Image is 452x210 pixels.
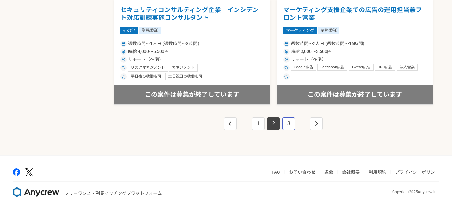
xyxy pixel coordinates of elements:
img: ico_calendar-4541a85f.svg [122,42,125,46]
img: ico_star-c4f7eedc.svg [122,75,125,79]
nav: pagination [223,117,324,130]
a: 退会 [324,170,333,175]
span: 業務委託 [139,27,161,34]
img: ico_currency_yen-76ea2c4c.svg [122,50,125,54]
a: お問い合わせ [289,170,315,175]
a: FAQ [272,170,280,175]
img: ico_currency_yen-76ea2c4c.svg [284,50,288,54]
span: - [291,73,292,80]
img: ico_location_pin-352ac629.svg [122,58,125,61]
div: この案件は募集が終了しています [277,85,433,104]
div: 土日祝日の稼働も可 [165,73,205,80]
span: Twitter広告 [351,65,371,70]
a: Page 2 [267,117,280,130]
img: x-391a3a86.png [25,168,33,176]
img: 8DqYSo04kwAAAAASUVORK5CYII= [13,187,59,197]
a: プライバシーポリシー [395,170,439,175]
span: 週数時間〜2人日 (週数時間〜16時間) [291,40,364,47]
h1: マーケティング支援企業での広告の運用担当兼フロント営業 [283,6,426,22]
span: マネジメント [172,65,195,70]
p: Copyright 2025 Anycrew inc. [392,189,439,195]
span: 業務委託 [318,27,339,34]
span: SNS広告 [378,65,393,70]
span: リモート（在宅） [291,56,326,63]
img: ico_calendar-4541a85f.svg [284,42,288,46]
span: リモート（在宅） [128,56,163,63]
span: Google広告 [294,65,313,70]
img: facebook-2adfd474.png [13,168,20,176]
span: 法人営業 [400,65,415,70]
span: リスクマネジメント [131,65,165,70]
h1: セキュリティコンサルティング企業 インシデント対応訓練実施コンサルタント [120,6,264,22]
p: フリーランス・副業マッチングプラットフォーム [64,190,162,197]
span: マーケティング [283,27,317,34]
div: この案件は募集が終了しています [114,85,270,104]
img: ico_tag-f97210f0.svg [284,66,288,70]
div: 平日夜の稼働も可 [128,73,164,80]
a: This is the first page [224,117,237,130]
span: 時給 3,000〜3,500円 [291,48,332,55]
img: ico_tag-f97210f0.svg [122,66,125,70]
img: ico_location_pin-352ac629.svg [284,58,288,61]
a: 利用規約 [369,170,386,175]
span: 週数時間〜1人日 (週数時間〜8時間) [128,40,199,47]
a: Page 3 [282,117,295,130]
span: Facebook広告 [320,65,345,70]
img: ico_star-c4f7eedc.svg [284,75,288,79]
a: 会社概要 [342,170,360,175]
span: その他 [120,27,138,34]
a: Page 1 [252,117,265,130]
span: 時給 4,000〜5,500円 [128,48,169,55]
